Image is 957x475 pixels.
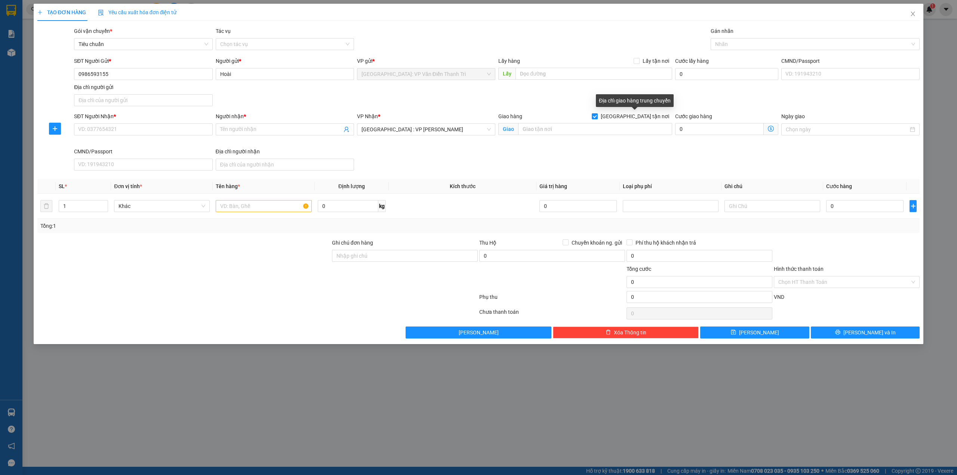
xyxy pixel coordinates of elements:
[516,68,672,80] input: Dọc đường
[675,123,764,135] input: Cước giao hàng
[49,126,61,132] span: plus
[633,239,699,247] span: Phí thu hộ khách nhận trả
[98,9,177,15] span: Yêu cầu xuất hóa đơn điện tử
[553,327,699,338] button: deleteXóa Thông tin
[479,240,496,246] span: Thu Hộ
[768,126,774,132] span: dollar-circle
[119,200,205,212] span: Khác
[811,327,920,338] button: printer[PERSON_NAME] và In
[216,28,231,34] label: Tác vụ
[216,200,311,212] input: VD: Bàn, Ghế
[74,94,212,106] input: Địa chỉ của người gửi
[79,39,208,50] span: Tiêu chuẩn
[731,330,736,335] span: save
[774,266,824,272] label: Hình thức thanh toán
[902,4,923,25] button: Close
[361,124,491,135] span: Đà Nẵng : VP Thanh Khê
[498,113,522,119] span: Giao hàng
[216,183,240,189] span: Tên hàng
[357,113,378,119] span: VP Nhận
[675,68,778,80] input: Cước lấy hàng
[675,58,709,64] label: Cước lấy hàng
[478,308,626,321] div: Chưa thanh toán
[332,240,373,246] label: Ghi chú đơn hàng
[724,200,820,212] input: Ghi Chú
[498,58,520,64] span: Lấy hàng
[361,68,491,80] span: Hà Nội: VP Văn Điển Thanh Trì
[216,57,354,65] div: Người gửi
[74,28,112,34] span: Gói vận chuyển
[59,183,65,189] span: SL
[596,94,674,107] div: Địa chỉ giao hàng trung chuyển
[569,239,625,247] span: Chuyển khoản ng. gửi
[344,126,350,132] span: user-add
[781,57,920,65] div: CMND/Passport
[843,328,896,337] span: [PERSON_NAME] và In
[37,10,43,15] span: plus
[216,147,354,156] div: Địa chỉ người nhận
[700,327,809,338] button: save[PERSON_NAME]
[620,179,721,194] th: Loại phụ phí
[338,183,365,189] span: Định lượng
[406,327,551,338] button: [PERSON_NAME]
[518,123,672,135] input: Giao tận nơi
[910,203,916,209] span: plus
[614,328,646,337] span: Xóa Thông tin
[539,200,617,212] input: 0
[675,113,712,119] label: Cước giao hàng
[98,10,104,16] img: icon
[74,147,212,156] div: CMND/Passport
[37,9,86,15] span: TẠO ĐƠN HÀNG
[498,123,518,135] span: Giao
[739,328,779,337] span: [PERSON_NAME]
[49,123,61,135] button: plus
[774,294,784,300] span: VND
[606,330,611,335] span: delete
[627,266,651,272] span: Tổng cước
[721,179,823,194] th: Ghi chú
[781,113,805,119] label: Ngày giao
[478,293,626,306] div: Phụ thu
[74,112,212,120] div: SĐT Người Nhận
[216,159,354,171] input: Địa chỉ của người nhận
[826,183,852,189] span: Cước hàng
[786,125,908,134] input: Ngày giao
[498,68,516,80] span: Lấy
[539,183,567,189] span: Giá trị hàng
[835,330,840,335] span: printer
[40,200,52,212] button: delete
[450,183,476,189] span: Kích thước
[598,112,672,120] span: [GEOGRAPHIC_DATA] tận nơi
[910,11,916,17] span: close
[114,183,142,189] span: Đơn vị tính
[332,250,478,262] input: Ghi chú đơn hàng
[910,200,917,212] button: plus
[74,57,212,65] div: SĐT Người Gửi
[459,328,499,337] span: [PERSON_NAME]
[640,57,672,65] span: Lấy tận nơi
[74,83,212,91] div: Địa chỉ người gửi
[711,28,733,34] label: Gán nhãn
[40,222,369,230] div: Tổng: 1
[357,57,495,65] div: VP gửi
[216,112,354,120] div: Người nhận
[378,200,386,212] span: kg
